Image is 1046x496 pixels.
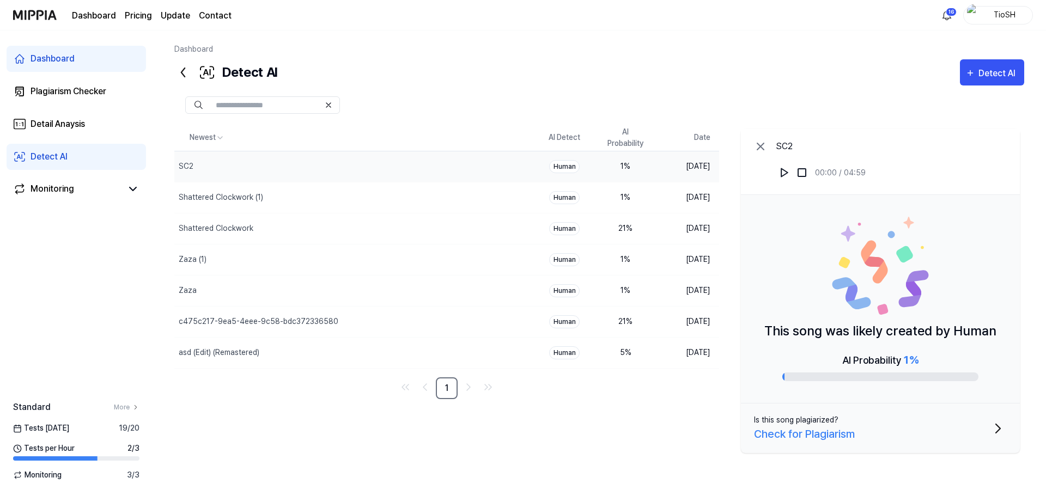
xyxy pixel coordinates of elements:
th: AI Probability [595,125,656,151]
div: Human [549,191,580,204]
span: Monitoring [13,469,62,481]
a: Dashboard [72,9,116,22]
span: 1 % [904,353,919,366]
div: Check for Plagiarism [754,426,855,442]
span: 3 / 3 [127,469,139,481]
div: 1 % [604,161,647,172]
span: Tests [DATE] [13,422,69,434]
div: asd (Edit) (Remastered) [179,347,259,358]
div: Human [549,284,580,297]
a: Dashboard [174,45,213,53]
a: Go to previous page [416,378,434,396]
nav: pagination [174,377,719,399]
th: AI Detect [534,125,595,151]
img: stop [796,167,807,178]
button: 알림16 [938,7,956,24]
span: 2 / 3 [127,443,139,454]
div: Detect AI [174,59,277,85]
a: Contact [199,9,232,22]
div: 5 % [604,347,647,358]
img: Search [194,101,203,109]
button: Is this song plagiarized?Check for Plagiarism [741,403,1020,453]
div: Human [549,253,580,266]
a: Update [161,9,190,22]
td: [DATE] [656,275,719,306]
td: [DATE] [656,182,719,213]
div: TioSH [983,9,1026,21]
td: [DATE] [656,151,719,182]
a: Go to first page [397,378,414,396]
td: [DATE] [656,213,719,244]
a: Go to last page [479,378,497,396]
div: Zaza [179,285,197,296]
div: Human [549,315,580,328]
td: [DATE] [656,244,719,275]
div: SC2 [776,140,866,153]
div: Zaza (1) [179,254,206,265]
div: AI Probability [842,352,919,368]
a: Monitoring [13,182,122,195]
div: Human [549,346,580,359]
a: Detail Anaysis [7,111,146,137]
div: 00:00 / 04:59 [815,167,866,179]
a: Plagiarism Checker [7,78,146,105]
div: Detail Anaysis [31,118,85,131]
img: 알림 [940,9,953,22]
button: profileTioSH [963,6,1033,25]
a: 1 [436,377,458,399]
div: c475c217-9ea5-4eee-9c58-bdc372336580 [179,316,338,327]
div: Is this song plagiarized? [754,414,838,426]
img: profile [967,4,980,26]
button: Detect AI [960,59,1024,85]
button: Pricing [125,9,152,22]
div: 16 [946,8,957,16]
a: More [114,402,139,412]
th: Date [656,125,719,151]
div: Detect AI [31,150,68,163]
div: Detect AI [978,66,1019,81]
div: Dashboard [31,52,75,65]
a: Dashboard [7,46,146,72]
p: This song was likely created by Human [764,321,996,341]
td: [DATE] [656,306,719,337]
a: Go to next page [460,378,477,396]
div: 21 % [604,223,647,234]
img: Human [831,217,929,315]
div: Monitoring [31,182,74,195]
div: Human [549,160,580,173]
div: Plagiarism Checker [31,85,106,98]
div: Human [549,222,580,235]
span: Standard [13,401,51,414]
a: Detect AI [7,144,146,170]
span: Tests per Hour [13,443,75,454]
div: 21 % [604,316,647,327]
div: 1 % [604,192,647,203]
img: play [779,167,790,178]
span: 19 / 20 [119,422,139,434]
div: 1 % [604,285,647,296]
div: Shattered Clockwork [179,223,253,234]
td: [DATE] [656,337,719,368]
div: 1 % [604,254,647,265]
div: SC2 [179,161,193,172]
div: Shattered Clockwork (1) [179,192,263,203]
